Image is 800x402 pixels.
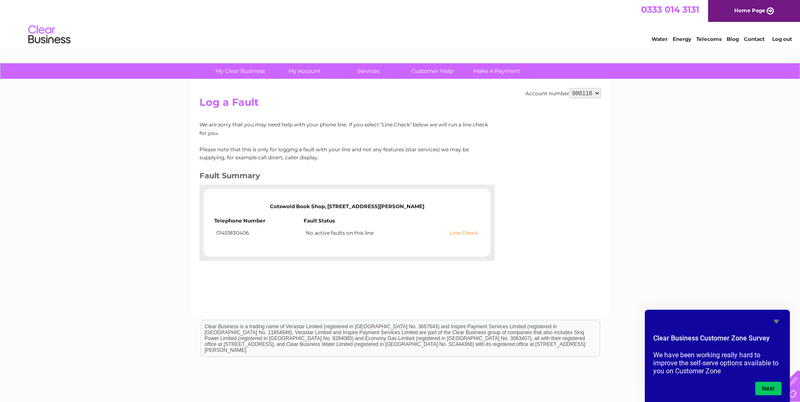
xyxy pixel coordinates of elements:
[199,170,488,185] h3: Fault Summary
[334,63,403,79] a: Services
[450,230,478,236] a: Line Check
[771,316,781,327] button: Hide survey
[772,36,792,42] a: Log out
[205,63,275,79] a: My Clear Business
[653,351,781,375] p: We have been working really hard to improve the self-serve options available to you on Customer Zone
[398,63,467,79] a: Customer Help
[525,88,601,98] div: Account number
[269,63,339,79] a: My Account
[744,36,765,42] a: Contact
[304,218,479,228] td: Fault Status
[755,382,781,395] button: Next question
[727,36,739,42] a: Blog
[653,333,781,348] h2: Clear Business Customer Zone Survey
[214,228,304,238] td: 01451830406
[199,121,488,137] p: We are sorry that you may need help with your phone line. If you select "Line Check" below we wil...
[28,22,71,48] img: logo.png
[462,63,531,79] a: Make A Payment
[641,4,699,15] a: 0333 014 3131
[653,316,781,395] div: Clear Business Customer Zone Survey
[304,228,479,238] td: No active faults on this line
[673,36,691,42] a: Energy
[199,96,601,113] h2: Log a Fault
[214,218,304,228] td: Telephone Number
[652,36,668,42] a: Water
[201,5,600,41] div: Clear Business is a trading name of Verastar Limited (registered in [GEOGRAPHIC_DATA] No. 3667643...
[696,36,722,42] a: Telecoms
[199,145,488,161] p: Please note that this is only for logging a fault with your line and not any features (star servi...
[214,195,480,218] td: Cotswold Book Shop, [STREET_ADDRESS][PERSON_NAME]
